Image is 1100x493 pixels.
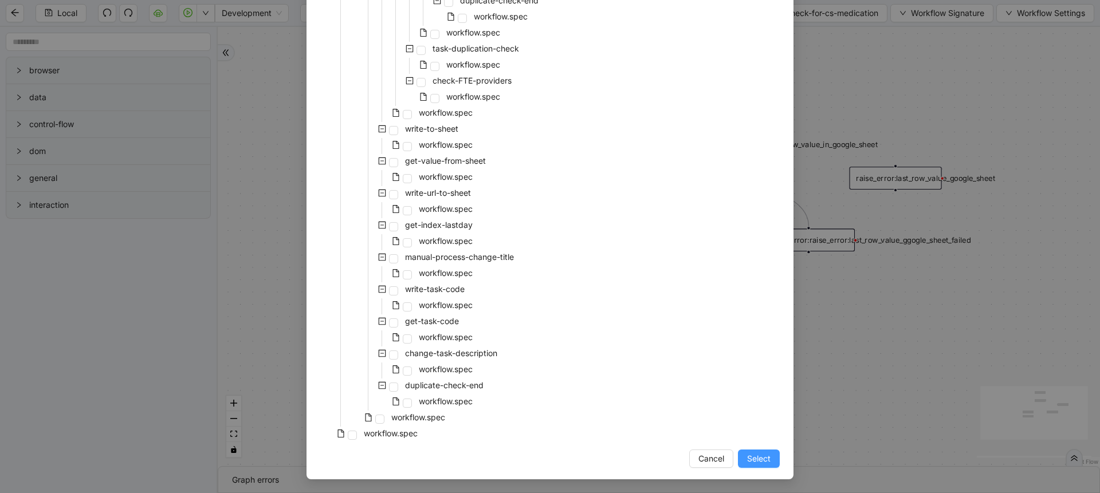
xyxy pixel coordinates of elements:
[747,452,771,465] span: Select
[419,396,473,406] span: workflow.spec
[430,42,521,56] span: task-duplication-check
[378,349,386,357] span: minus-square
[417,202,475,216] span: workflow.spec
[392,237,400,245] span: file
[419,236,473,246] span: workflow.spec
[403,186,473,200] span: write-url-to-sheet
[405,284,465,294] span: write-task-code
[392,301,400,309] span: file
[444,58,502,72] span: workflow.spec
[392,269,400,277] span: file
[378,253,386,261] span: minus-square
[419,364,473,374] span: workflow.spec
[392,333,400,341] span: file
[446,27,500,37] span: workflow.spec
[446,92,500,101] span: workflow.spec
[362,427,420,440] span: workflow.spec
[419,93,427,101] span: file
[392,173,400,181] span: file
[405,380,484,390] span: duplicate-check-end
[405,252,514,262] span: manual-process-change-title
[405,156,486,165] span: get-value-from-sheet
[698,452,724,465] span: Cancel
[378,381,386,389] span: minus-square
[389,411,447,424] span: workflow.spec
[447,13,455,21] span: file
[364,428,418,438] span: workflow.spec
[403,218,475,232] span: get-index-lastday
[403,346,500,360] span: change-task-description
[392,141,400,149] span: file
[405,316,459,326] span: get-task-code
[392,397,400,405] span: file
[337,429,345,437] span: file
[474,11,528,21] span: workflow.spec
[403,282,467,296] span: write-task-code
[392,109,400,117] span: file
[419,204,473,214] span: workflow.spec
[405,220,473,230] span: get-index-lastday
[417,266,475,280] span: workflow.spec
[392,205,400,213] span: file
[417,330,475,344] span: workflow.spec
[405,124,458,133] span: write-to-sheet
[417,362,475,376] span: workflow.spec
[419,29,427,37] span: file
[419,332,473,342] span: workflow.spec
[419,172,473,182] span: workflow.spec
[417,170,475,184] span: workflow.spec
[378,317,386,325] span: minus-square
[364,413,372,421] span: file
[378,125,386,133] span: minus-square
[405,348,497,358] span: change-task-description
[419,268,473,278] span: workflow.spec
[430,74,514,88] span: check-FTE-providers
[689,449,733,468] button: Cancel
[419,140,473,149] span: workflow.spec
[738,449,780,468] button: Select
[392,365,400,373] span: file
[403,314,461,328] span: get-task-code
[417,106,475,120] span: workflow.spec
[417,298,475,312] span: workflow.spec
[378,157,386,165] span: minus-square
[417,138,475,152] span: workflow.spec
[417,395,475,408] span: workflow.spec
[433,76,512,85] span: check-FTE-providers
[446,60,500,69] span: workflow.spec
[378,221,386,229] span: minus-square
[444,26,502,40] span: workflow.spec
[391,412,445,422] span: workflow.spec
[378,189,386,197] span: minus-square
[406,77,414,85] span: minus-square
[419,108,473,117] span: workflow.spec
[444,90,502,104] span: workflow.spec
[403,250,516,264] span: manual-process-change-title
[472,10,530,23] span: workflow.spec
[403,378,486,392] span: duplicate-check-end
[419,61,427,69] span: file
[403,122,461,136] span: write-to-sheet
[378,285,386,293] span: minus-square
[403,154,488,168] span: get-value-from-sheet
[405,188,471,198] span: write-url-to-sheet
[417,234,475,248] span: workflow.spec
[419,300,473,310] span: workflow.spec
[406,45,414,53] span: minus-square
[433,44,519,53] span: task-duplication-check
